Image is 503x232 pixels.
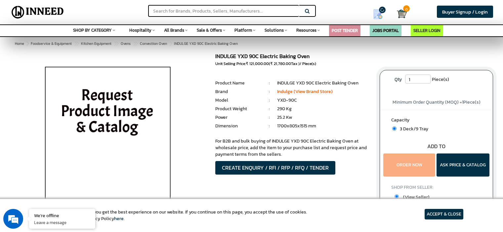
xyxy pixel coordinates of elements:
[462,99,463,106] span: 1
[215,106,262,112] li: Product Weight
[262,106,277,112] li: :
[296,27,316,33] span: Resources
[215,61,370,67] div: Unit Selling Price: ( Tax )
[332,27,358,34] a: POST TENDER
[373,9,383,19] img: Show My Quotes
[74,40,77,48] span: >
[262,114,277,121] li: :
[397,9,407,19] img: Cart
[215,114,262,121] li: Power
[129,27,151,33] span: Hospitality
[169,40,173,48] span: >
[372,27,399,34] a: JOBS PORTAL
[215,161,335,175] button: CREATE ENQUIRY / RFI / RFP / RFQ / TENDER
[432,75,449,84] span: Piece(s)
[413,27,440,34] a: SELLER LOGIN
[397,125,428,132] span: 3 Deck/9 Tray
[437,6,493,18] a: Buyer Signup / Login
[262,80,277,86] li: :
[40,209,307,222] article: We use cookies to ensure you get the best experience on our website. If you continue on this page...
[30,53,185,218] img: INDULGE YXD-90C Electric Baking Oven
[29,40,73,48] a: Foodservice & Equipment
[262,97,277,104] li: :
[14,40,25,48] a: Home
[164,27,184,33] span: All Brands
[215,88,262,95] li: Brand
[277,114,370,121] li: 25.2 Kw
[140,41,167,46] span: Convection Oven
[277,88,333,95] a: Indulge (View Brand Store)
[277,123,370,129] li: 1700x805x1515 mm
[234,27,252,33] span: Platform
[31,41,72,46] span: Foodservice & Equipment
[34,212,90,218] div: We're offline
[148,5,299,17] input: Search for Brands, Products, Sellers, Manufacturers...
[380,143,493,150] div: ADD TO
[119,40,132,48] a: Ovens
[133,40,136,48] span: >
[262,88,277,95] li: :
[277,106,370,112] li: 290 Kg
[391,117,482,125] label: Capacity
[80,40,113,48] a: Kitchen Equipment
[393,99,481,106] span: Minimum Order Quantity (MOQ) = Piece(s)
[215,138,370,158] p: For B2B and bulk buying of INDULGE YXD 90C Electric Baking Oven at wholesale price, add the item ...
[215,97,262,104] li: Model
[277,80,370,86] li: INDULGE YXD 90C Electric Baking Oven
[114,215,124,222] a: here
[26,41,28,46] span: >
[391,75,405,84] label: Qty
[73,27,112,33] span: SHOP BY CATEGORY
[139,40,168,48] a: Convection Oven
[397,7,402,21] a: Cart 0
[34,219,90,225] p: Leave a message
[246,61,269,67] span: ₹ 121,000.00
[265,27,284,33] span: Solutions
[121,41,131,46] span: Ovens
[277,97,370,104] li: YXD-90C
[403,194,430,201] span: (View Seller)
[270,61,291,67] span: ₹ 21,780.00
[9,4,66,20] img: Inneed.Market
[197,27,222,33] span: Sale & Offers
[215,53,370,61] h1: INDULGE YXD 90C Electric Baking Oven
[442,8,488,16] span: Buyer Signup / Login
[391,185,482,190] h4: SHOP FROM SELLER:
[29,41,238,46] span: INDULGE YXD 90C Electric Baking Oven
[114,40,117,48] span: >
[215,123,262,129] li: Dimension
[81,41,111,46] span: Kitchen Equipment
[437,153,489,177] button: ASK PRICE & CATALOG
[403,5,410,12] span: 0
[300,61,316,67] span: / Piece(s)
[262,123,277,129] li: :
[425,209,463,219] article: ACCEPT & CLOSE
[364,7,397,22] a: my Quotes
[215,80,262,86] li: Product Name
